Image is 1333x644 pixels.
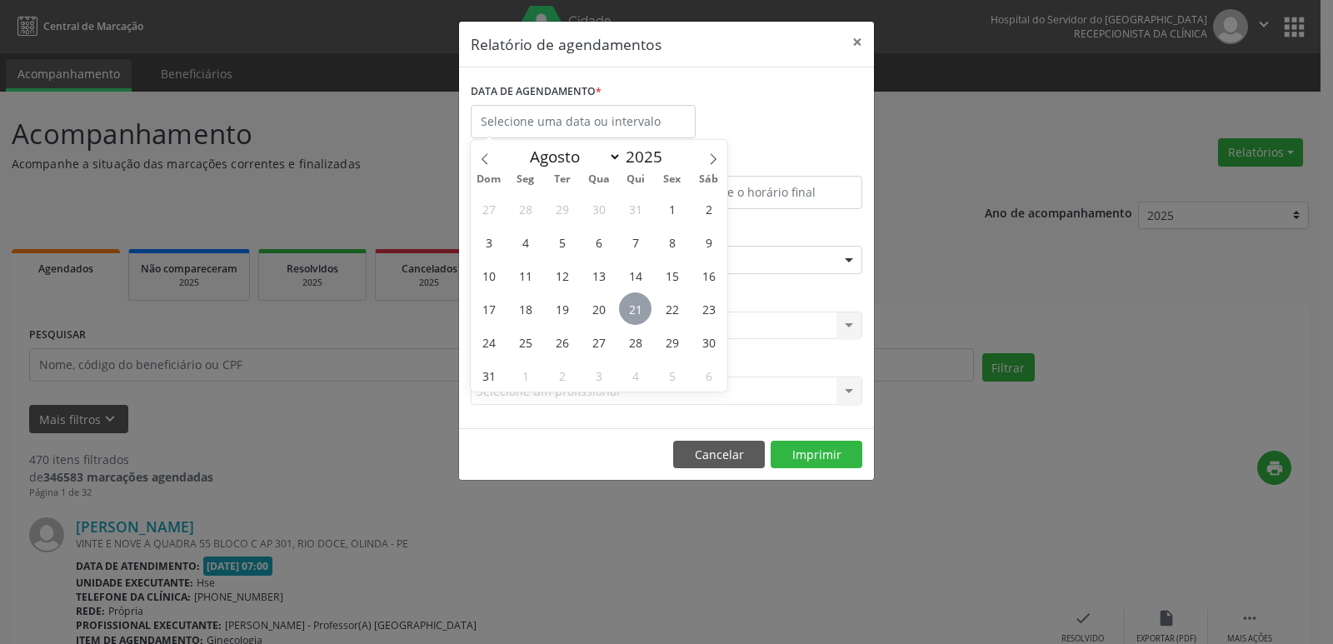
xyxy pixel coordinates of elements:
span: Agosto 30, 2025 [692,326,725,358]
input: Selecione uma data ou intervalo [471,105,696,138]
span: Agosto 31, 2025 [472,359,505,392]
span: Sex [654,174,691,185]
span: Qui [617,174,654,185]
button: Imprimir [771,441,862,469]
span: Setembro 5, 2025 [656,359,688,392]
span: Seg [507,174,544,185]
span: Agosto 5, 2025 [546,226,578,258]
span: Agosto 14, 2025 [619,259,652,292]
button: Close [841,22,874,62]
input: Selecione o horário final [671,176,862,209]
span: Agosto 10, 2025 [472,259,505,292]
span: Agosto 9, 2025 [692,226,725,258]
label: ATÉ [671,150,862,176]
span: Agosto 28, 2025 [619,326,652,358]
span: Agosto 21, 2025 [619,292,652,325]
span: Agosto 15, 2025 [656,259,688,292]
span: Setembro 4, 2025 [619,359,652,392]
span: Agosto 19, 2025 [546,292,578,325]
span: Agosto 23, 2025 [692,292,725,325]
input: Year [622,146,676,167]
span: Agosto 17, 2025 [472,292,505,325]
h5: Relatório de agendamentos [471,33,662,55]
span: Agosto 25, 2025 [509,326,542,358]
span: Agosto 4, 2025 [509,226,542,258]
span: Agosto 1, 2025 [656,192,688,225]
label: DATA DE AGENDAMENTO [471,79,602,105]
span: Agosto 26, 2025 [546,326,578,358]
span: Setembro 1, 2025 [509,359,542,392]
span: Agosto 8, 2025 [656,226,688,258]
span: Qua [581,174,617,185]
span: Setembro 3, 2025 [582,359,615,392]
span: Agosto 7, 2025 [619,226,652,258]
span: Agosto 29, 2025 [656,326,688,358]
span: Agosto 22, 2025 [656,292,688,325]
span: Dom [471,174,507,185]
select: Month [522,145,622,168]
span: Agosto 11, 2025 [509,259,542,292]
button: Cancelar [673,441,765,469]
span: Julho 28, 2025 [509,192,542,225]
span: Ter [544,174,581,185]
span: Agosto 6, 2025 [582,226,615,258]
span: Agosto 24, 2025 [472,326,505,358]
span: Julho 30, 2025 [582,192,615,225]
span: Agosto 2, 2025 [692,192,725,225]
span: Agosto 13, 2025 [582,259,615,292]
span: Sáb [691,174,727,185]
span: Agosto 27, 2025 [582,326,615,358]
span: Julho 29, 2025 [546,192,578,225]
span: Setembro 6, 2025 [692,359,725,392]
span: Agosto 12, 2025 [546,259,578,292]
span: Julho 31, 2025 [619,192,652,225]
span: Agosto 3, 2025 [472,226,505,258]
span: Agosto 20, 2025 [582,292,615,325]
span: Agosto 16, 2025 [692,259,725,292]
span: Setembro 2, 2025 [546,359,578,392]
span: Julho 27, 2025 [472,192,505,225]
span: Agosto 18, 2025 [509,292,542,325]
